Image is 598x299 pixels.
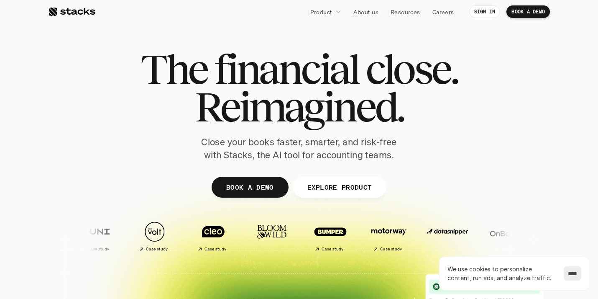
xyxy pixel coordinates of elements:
p: Resources [391,8,420,16]
h2: Case study [87,247,110,252]
a: Case study [128,217,182,255]
p: Close your books faster, smarter, and risk-free with Stacks, the AI tool for accounting teams. [194,136,404,162]
p: We use cookies to personalize content, run ads, and analyze traffic. [447,265,555,282]
a: Resources [386,4,425,19]
p: Careers [432,8,454,16]
a: SIGN IN [469,5,501,18]
a: Case study [69,217,123,255]
a: BOOK A DEMO [506,5,550,18]
p: BOOK A DEMO [511,9,545,15]
h2: Case study [322,247,344,252]
a: Case study [303,217,358,255]
p: About us [353,8,378,16]
a: Case study [362,217,416,255]
a: EXPLORE PRODUCT [292,177,386,198]
span: The [141,50,207,88]
h2: Case study [380,247,402,252]
p: SIGN IN [474,9,496,15]
a: Careers [427,4,459,19]
h2: Case study [146,247,168,252]
p: BOOK A DEMO [226,181,274,193]
span: Reimagined. [195,88,404,126]
a: BOOK A DEMO [212,177,289,198]
span: financial [214,50,358,88]
p: Product [310,8,332,16]
a: Case study [186,217,240,255]
span: close. [365,50,457,88]
p: EXPLORE PRODUCT [307,181,372,193]
h2: Case study [204,247,227,252]
a: About us [348,4,383,19]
